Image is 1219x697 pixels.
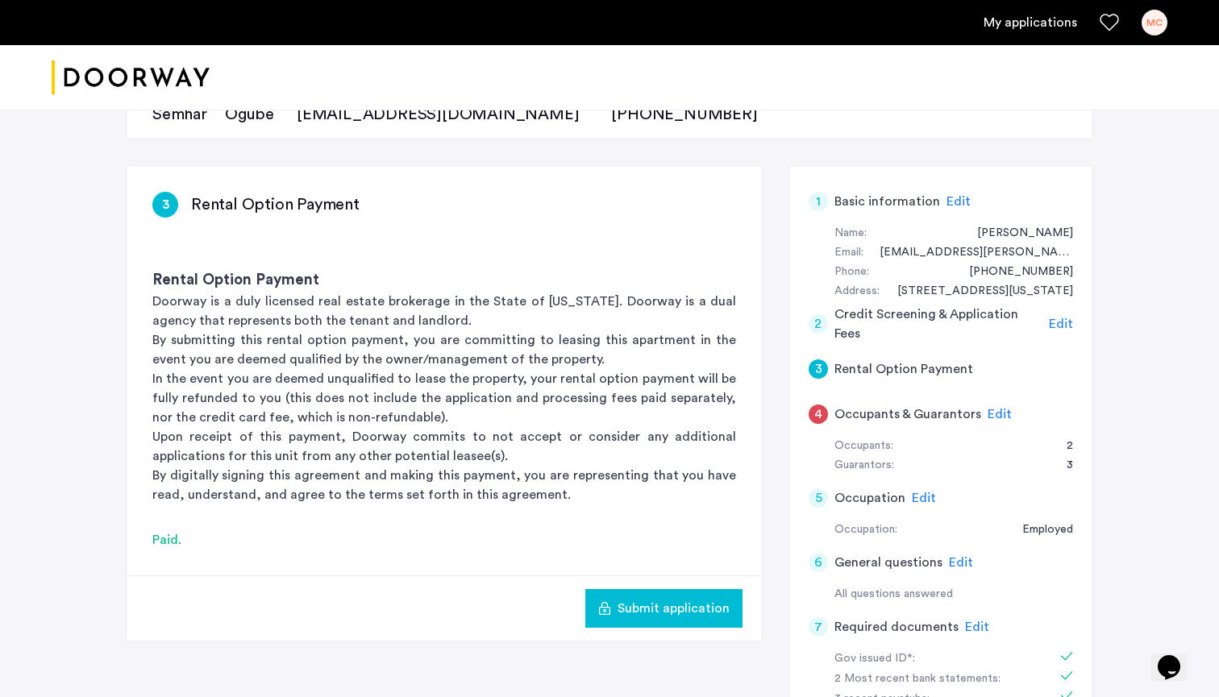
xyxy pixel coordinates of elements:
[946,195,971,208] span: Edit
[834,305,1043,343] h5: Credit Screening & Application Fees
[834,670,1038,689] div: 2 Most recent bank statements:
[949,556,973,569] span: Edit
[834,359,973,379] h5: Rental Option Payment
[961,224,1073,243] div: Max Claycomb
[834,243,863,263] div: Email:
[152,269,736,292] h3: Rental Option Payment
[834,437,893,456] div: Occupants:
[834,192,940,211] h5: Basic information
[611,103,757,126] div: [PHONE_NUMBER]
[809,617,828,637] div: 7
[52,48,210,108] a: Cazamio logo
[984,13,1077,32] a: My application
[1142,10,1167,35] div: MC
[1151,633,1203,681] iframe: chat widget
[834,456,894,475] div: Guarantors:
[225,103,281,126] div: Ogube
[152,427,736,466] p: Upon receipt of this payment, Doorway commits to not accept or consider any additional applicatio...
[52,48,210,108] img: logo
[1049,317,1073,330] span: Edit
[834,585,1073,604] div: All questions answered
[809,314,828,334] div: 2
[881,282,1073,301] div: 173 Massachusetts Avenue, #2
[1006,521,1073,540] div: Employed
[1100,13,1119,32] a: Favorites
[152,466,736,504] p: By digitally signing this agreement and making this payment, you are representing that you have r...
[152,369,736,427] p: In the event you are deemed unqualified to lease the property, your rental option payment will be...
[912,492,936,504] span: Edit
[809,553,828,572] div: 6
[988,408,1012,421] span: Edit
[953,263,1073,282] div: +18163413173
[834,282,880,301] div: Address:
[809,359,828,379] div: 3
[1051,456,1073,475] div: 3
[152,103,209,126] div: Semhar
[834,488,905,508] h5: Occupation
[834,405,981,424] h5: Occupants & Guarantors
[834,553,942,572] h5: General questions
[863,243,1073,263] div: max.claycomb@gmail.com
[834,521,897,540] div: Occupation:
[152,330,736,369] p: By submitting this rental option payment, you are committing to leasing this apartment in the eve...
[1051,437,1073,456] div: 2
[834,649,1038,669] div: Gov issued ID*:
[834,263,869,282] div: Phone:
[618,599,730,618] span: Submit application
[152,192,178,218] div: 3
[834,224,867,243] div: Name:
[585,589,743,628] button: button
[809,405,828,424] div: 4
[152,530,736,550] div: Paid.
[809,488,828,508] div: 5
[965,620,989,633] span: Edit
[152,292,736,330] p: Doorway is a duly licensed real estate brokerage in the State of [US_STATE]. Doorway is a dual ag...
[834,617,959,637] h5: Required documents
[809,192,828,211] div: 1
[297,103,595,126] div: [EMAIL_ADDRESS][DOMAIN_NAME]
[191,193,360,216] h3: Rental Option Payment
